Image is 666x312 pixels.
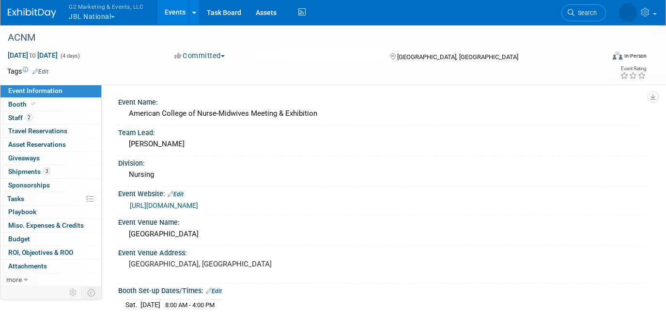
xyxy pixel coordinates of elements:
[0,111,101,125] a: Staff2
[118,215,647,227] div: Event Venue Name:
[0,125,101,138] a: Travel Reservations
[60,53,80,59] span: (4 days)
[118,95,647,107] div: Event Name:
[574,9,597,16] span: Search
[613,52,622,60] img: Format-Inperson.png
[620,66,646,71] div: Event Rating
[8,181,50,189] span: Sponsorships
[552,50,647,65] div: Event Format
[171,51,229,61] button: Committed
[0,138,101,151] a: Asset Reservations
[624,52,647,60] div: In-Person
[8,249,73,256] span: ROI, Objectives & ROO
[0,84,101,97] a: Event Information
[0,205,101,218] a: Playbook
[8,140,66,148] span: Asset Reservations
[0,192,101,205] a: Tasks
[8,127,67,135] span: Travel Reservations
[8,114,32,122] span: Staff
[8,154,40,162] span: Giveaways
[0,152,101,165] a: Giveaways
[8,100,38,108] span: Booth
[165,301,215,309] span: 8:00 AM - 4:00 PM
[8,168,50,175] span: Shipments
[82,286,102,299] td: Toggle Event Tabs
[130,202,198,209] a: [URL][DOMAIN_NAME]
[8,235,30,243] span: Budget
[0,246,101,259] a: ROI, Objectives & ROO
[6,276,22,283] span: more
[25,114,32,121] span: 2
[8,208,36,216] span: Playbook
[8,87,62,94] span: Event Information
[0,98,101,111] a: Booth
[118,125,647,138] div: Team Lead:
[118,187,647,199] div: Event Website:
[125,227,639,242] div: [GEOGRAPHIC_DATA]
[7,66,48,76] td: Tags
[118,156,647,168] div: Division:
[69,1,143,12] span: G2 Marketing & Events, LLC
[118,246,647,258] div: Event Venue Address:
[125,167,639,182] div: Nursing
[129,260,328,268] pre: [GEOGRAPHIC_DATA], [GEOGRAPHIC_DATA]
[125,300,140,310] td: Sat.
[43,168,50,175] span: 3
[65,286,82,299] td: Personalize Event Tab Strip
[0,260,101,273] a: Attachments
[8,221,84,229] span: Misc. Expenses & Credits
[8,8,56,18] img: ExhibitDay
[32,68,48,75] a: Edit
[7,51,58,60] span: [DATE] [DATE]
[619,3,637,22] img: Laine Butler
[0,219,101,232] a: Misc. Expenses & Credits
[4,29,592,47] div: ACNM
[206,288,222,295] a: Edit
[0,179,101,192] a: Sponsorships
[140,300,160,310] td: [DATE]
[8,262,47,270] span: Attachments
[561,4,606,21] a: Search
[7,195,24,203] span: Tasks
[125,137,639,152] div: [PERSON_NAME]
[168,191,184,198] a: Edit
[0,233,101,246] a: Budget
[118,283,647,296] div: Booth Set-up Dates/Times:
[31,101,36,107] i: Booth reservation complete
[0,165,101,178] a: Shipments3
[28,51,37,59] span: to
[125,106,639,121] div: American College of Nurse-Midwives Meeting & Exhibition
[0,273,101,286] a: more
[397,53,518,61] span: [GEOGRAPHIC_DATA], [GEOGRAPHIC_DATA]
